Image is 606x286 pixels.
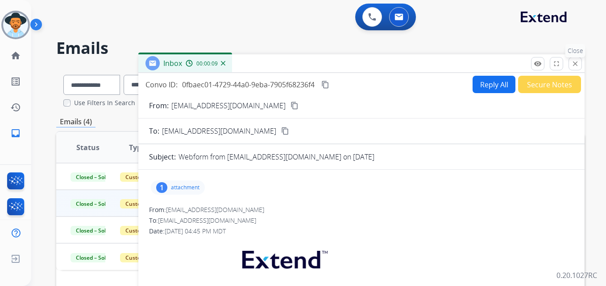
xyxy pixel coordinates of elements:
label: Use Filters In Search [74,98,135,107]
p: Convo ID: [145,79,178,90]
span: [EMAIL_ADDRESS][DOMAIN_NAME] [158,216,256,225]
p: [EMAIL_ADDRESS][DOMAIN_NAME] [171,100,286,111]
img: avatar [3,12,28,37]
span: 0fbaec01-4729-44a0-9eba-7905f68236f4 [182,80,315,90]
div: 1 [156,182,167,193]
mat-icon: close [571,60,579,68]
p: Close [565,44,585,57]
p: Subject: [149,151,176,162]
p: 0.20.1027RC [556,270,597,281]
span: Closed – Solved [71,226,120,235]
span: Closed – Solved [71,199,120,208]
div: From: [149,205,574,214]
mat-icon: content_copy [281,127,289,135]
mat-icon: content_copy [291,102,299,110]
p: Emails (4) [56,116,95,127]
mat-icon: list_alt [10,76,21,87]
button: Close [569,57,582,70]
div: To: [149,216,574,225]
span: [EMAIL_ADDRESS][DOMAIN_NAME] [166,205,264,214]
span: Status [76,142,100,153]
button: Reply All [473,76,515,93]
span: Customer Support [120,253,178,262]
mat-icon: fullscreen [552,60,560,68]
p: Webform from [EMAIL_ADDRESS][DOMAIN_NAME] on [DATE] [178,151,374,162]
mat-icon: home [10,50,21,61]
mat-icon: history [10,102,21,113]
mat-icon: remove_red_eye [534,60,542,68]
span: [DATE] 04:45 PM MDT [165,227,226,235]
img: extend.png [231,240,336,275]
span: Type [129,142,145,153]
p: From: [149,100,169,111]
mat-icon: inbox [10,128,21,139]
span: Closed – Solved [71,172,120,182]
h2: Emails [56,39,585,57]
span: Customer Support [120,172,178,182]
span: Closed – Solved [71,253,120,262]
mat-icon: content_copy [321,81,329,89]
span: Customer Support [120,226,178,235]
button: Secure Notes [518,76,581,93]
span: Inbox [163,58,182,68]
span: Customer Support [120,199,178,208]
span: 00:00:09 [196,60,218,67]
div: Date: [149,227,574,236]
span: [EMAIL_ADDRESS][DOMAIN_NAME] [162,126,276,136]
p: attachment [171,184,199,191]
p: To: [149,126,159,136]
